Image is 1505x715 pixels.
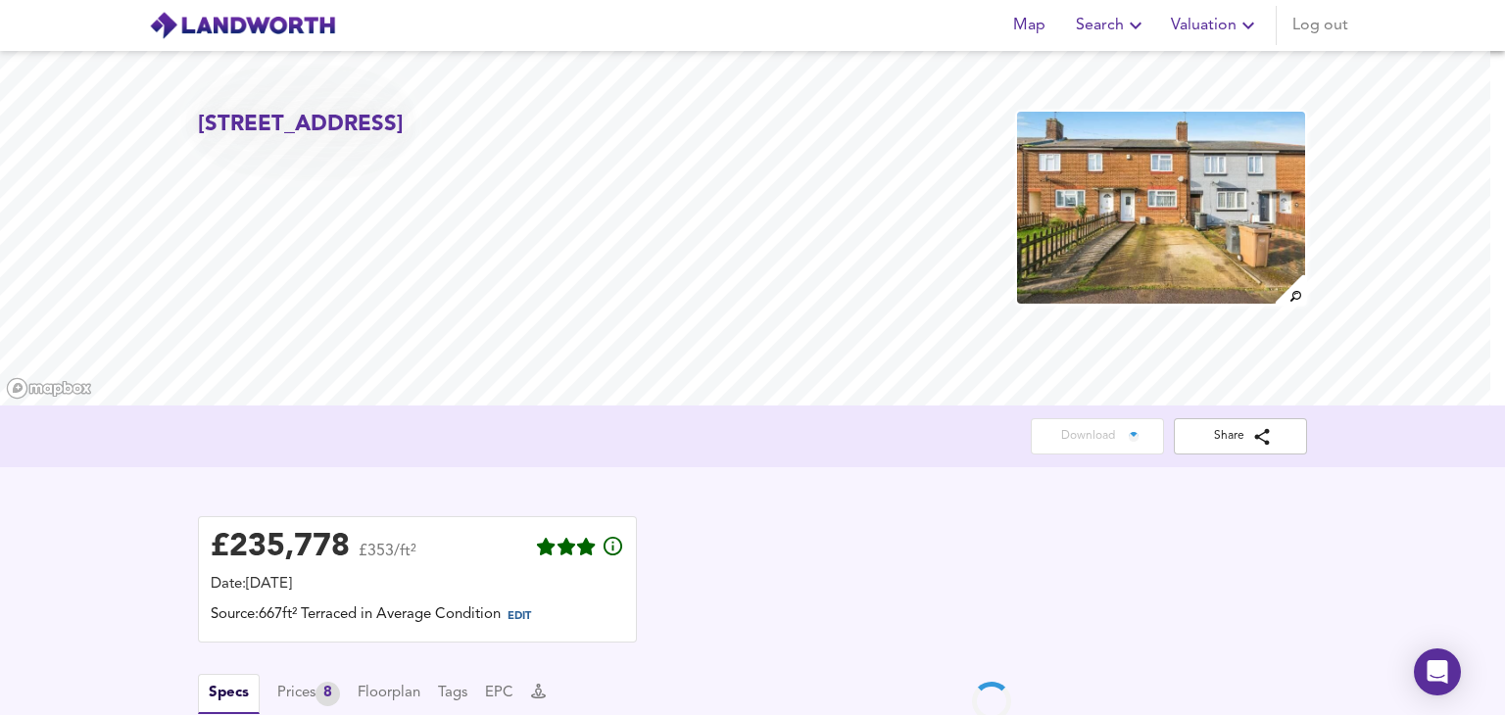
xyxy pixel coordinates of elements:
[1005,12,1052,39] span: Map
[277,682,340,706] div: Prices
[1292,12,1348,39] span: Log out
[316,682,340,706] div: 8
[1171,12,1260,39] span: Valuation
[1285,6,1356,45] button: Log out
[6,377,92,400] a: Mapbox homepage
[1174,418,1307,454] button: Share
[1189,426,1291,447] span: Share
[198,110,404,140] h2: [STREET_ADDRESS]
[1015,110,1307,306] img: property
[1414,648,1461,695] div: Open Intercom Messenger
[1076,12,1147,39] span: Search
[277,682,340,706] button: Prices8
[211,533,350,562] div: £ 235,778
[211,574,624,596] div: Date: [DATE]
[485,683,513,704] button: EPC
[508,611,531,622] span: EDIT
[211,604,624,630] div: Source: 667ft² Terraced in Average Condition
[198,674,260,714] button: Specs
[438,683,467,704] button: Tags
[1273,272,1307,307] img: search
[358,683,420,704] button: Floorplan
[997,6,1060,45] button: Map
[359,544,416,572] span: £353/ft²
[1068,6,1155,45] button: Search
[149,11,336,40] img: logo
[1163,6,1268,45] button: Valuation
